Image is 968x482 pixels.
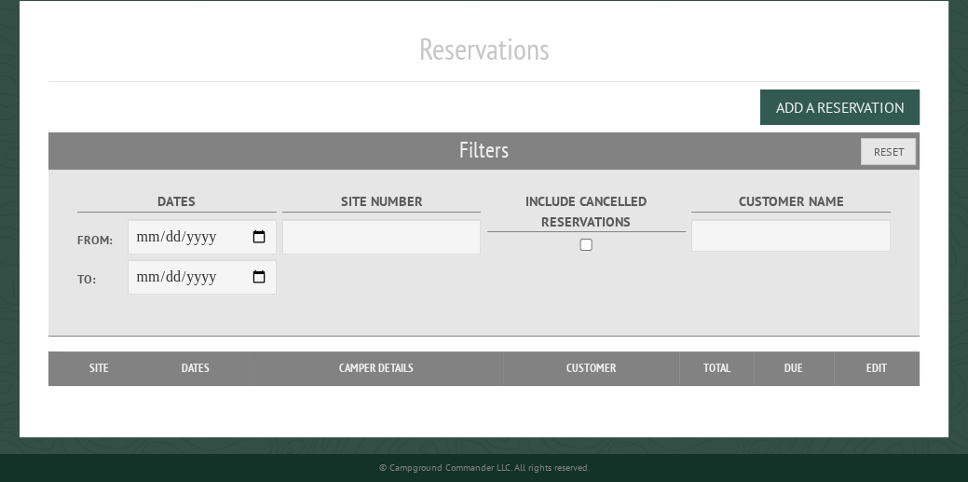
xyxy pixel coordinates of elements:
th: Edit [834,351,920,385]
h1: Reservations [48,31,920,82]
label: Dates [77,191,276,213]
button: Add a Reservation [760,90,920,125]
th: Customer [503,351,679,385]
label: From: [77,231,127,249]
th: Due [754,351,834,385]
th: Total [679,351,754,385]
th: Dates [141,351,250,385]
h2: Filters [48,132,920,168]
label: To: [77,270,127,288]
th: Camper Details [250,351,503,385]
label: Customer Name [691,191,890,213]
button: Reset [861,138,916,165]
small: © Campground Commander LLC. All rights reserved. [379,461,590,474]
th: Site [58,351,141,385]
label: Include Cancelled Reservations [487,191,686,232]
label: Site Number [282,191,481,213]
